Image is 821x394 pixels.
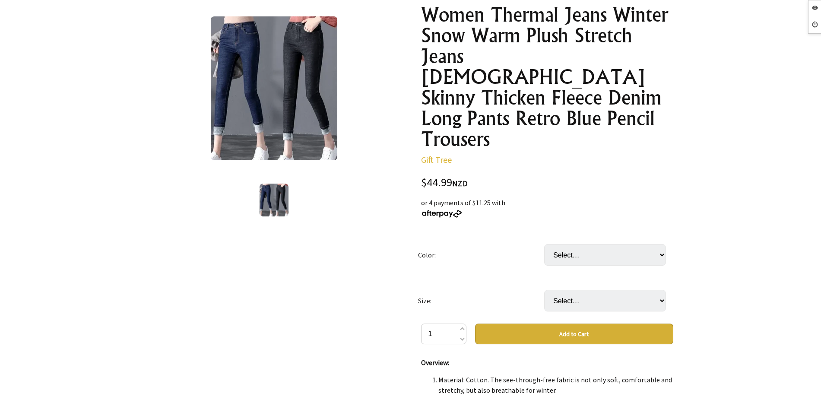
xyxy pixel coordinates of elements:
[418,278,544,324] td: Size:
[260,184,288,216] img: Women Thermal Jeans Winter Snow Warm Plush Stretch Jeans Lady Skinny Thicken Fleece Denim Long Pa...
[421,358,449,367] strong: Overview:
[452,178,468,188] span: NZD
[421,197,673,218] div: or 4 payments of $11.25 with
[421,4,673,149] h1: Women Thermal Jeans Winter Snow Warm Plush Stretch Jeans [DEMOGRAPHIC_DATA] Skinny Thicken Fleece...
[211,16,337,160] img: Women Thermal Jeans Winter Snow Warm Plush Stretch Jeans Lady Skinny Thicken Fleece Denim Long Pa...
[418,232,544,278] td: Color:
[475,324,673,344] button: Add to Cart
[421,177,673,189] div: $44.99
[421,154,452,165] a: Gift Tree
[421,210,463,218] img: Afterpay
